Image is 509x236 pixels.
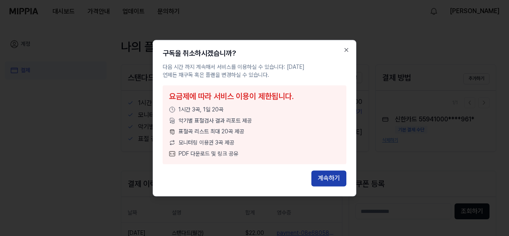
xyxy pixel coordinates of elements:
div: 요금제에 따라 서비스 이용이 제한됩니다. [169,90,340,103]
span: 1시간 3곡, 1일 20곡 [179,106,223,114]
span: 악기별 표절검사 결과 리포트 제공 [179,117,252,125]
p: 다음 시간 까지 계속해서 서비스를 이용하실 수 있습니다: [DATE] 언제든 재구독 혹은 플랜을 변경하실 수 있습니다. [163,63,346,79]
button: 계속하기 [311,170,346,186]
div: 구독을 취소하시겠습니까? [163,50,346,57]
span: 표절곡 리스트 최대 20곡 제공 [179,128,244,136]
span: 모니터링 이용권 3곡 제공 [179,139,234,147]
span: PDF 다운로드 및 링크 공유 [179,150,238,158]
